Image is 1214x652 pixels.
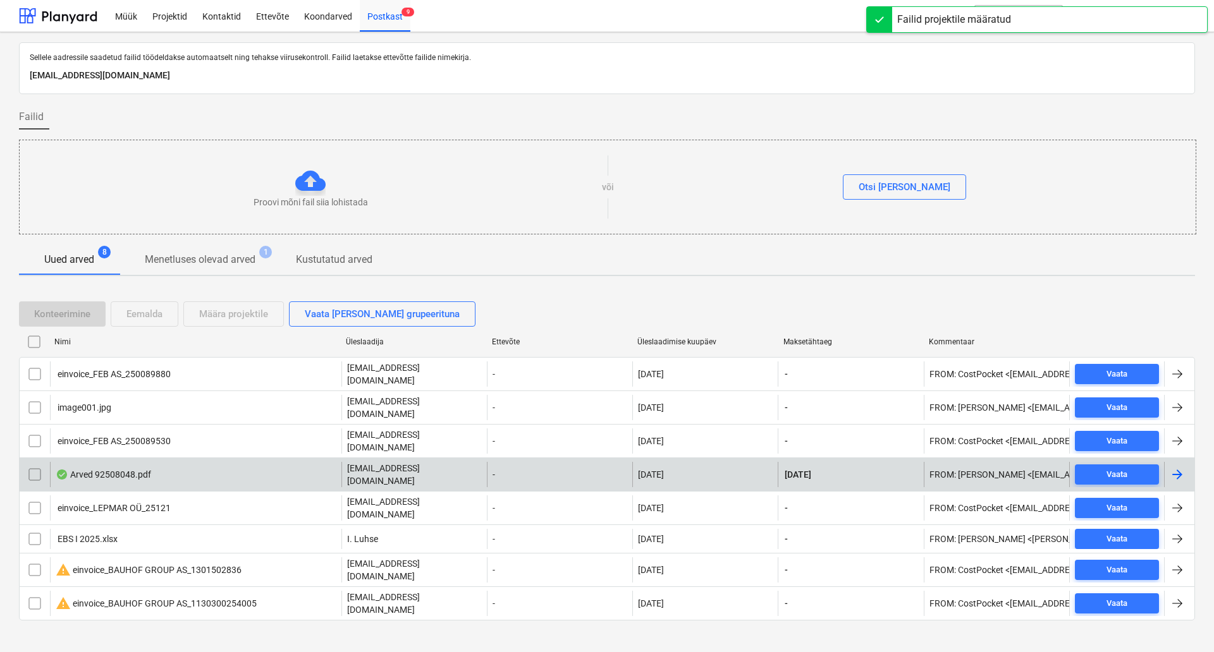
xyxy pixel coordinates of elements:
p: Uued arved [44,252,94,267]
span: 1 [259,246,272,258]
span: - [783,368,789,380]
iframe: Chat Widget [1151,591,1214,652]
span: 8 [98,246,111,258]
span: - [783,401,789,414]
div: einvoice_FEB AS_250089880 [56,369,171,379]
p: Kustutatud arved [296,252,372,267]
p: [EMAIL_ADDRESS][DOMAIN_NAME] [347,495,482,521]
div: - [487,462,632,487]
div: [DATE] [638,436,664,446]
div: Vaata [1107,596,1127,611]
p: [EMAIL_ADDRESS][DOMAIN_NAME] [347,395,482,420]
div: Failid projektile määratud [897,12,1011,27]
button: Vaata [1075,431,1159,451]
p: [EMAIL_ADDRESS][DOMAIN_NAME] [347,428,482,454]
span: [DATE] [783,468,812,481]
p: [EMAIL_ADDRESS][DOMAIN_NAME] [347,591,482,616]
span: warning [56,562,71,577]
div: einvoice_BAUHOF GROUP AS_1301502836 [56,562,242,577]
div: Proovi mõni fail siia lohistadavõiOtsi [PERSON_NAME] [19,140,1196,234]
div: einvoice_BAUHOF GROUP AS_1130300254005 [56,596,257,611]
p: [EMAIL_ADDRESS][DOMAIN_NAME] [347,361,482,387]
p: I. Luhse [347,533,378,545]
p: Menetluses olevad arved [145,252,255,267]
div: Maksetähtaeg [783,337,919,346]
div: [DATE] [638,503,664,513]
div: Arved 92508048.pdf [56,469,151,480]
div: Vaata [1107,501,1127,516]
button: Vaata [1075,364,1159,384]
button: Vaata [1075,498,1159,518]
span: - [783,435,789,447]
div: - [487,591,632,616]
div: [DATE] [638,469,664,480]
span: 9 [402,8,414,16]
div: [DATE] [638,534,664,544]
div: - [487,495,632,521]
div: Üleslaadimise kuupäev [637,337,773,346]
button: Vaata [1075,464,1159,485]
div: Vaata [1107,367,1127,382]
p: [EMAIL_ADDRESS][DOMAIN_NAME] [347,557,482,583]
div: Vaata [1107,532,1127,546]
p: või [602,181,614,193]
div: - [487,361,632,387]
div: image001.jpg [56,402,111,413]
button: Vaata [1075,397,1159,418]
span: warning [56,596,71,611]
div: Vaata [1107,434,1127,449]
span: - [783,502,789,514]
div: - [487,557,632,583]
div: Nimi [54,337,336,346]
p: [EMAIL_ADDRESS][DOMAIN_NAME] [347,462,482,487]
span: - [783,533,789,545]
button: Vaata [1075,593,1159,613]
div: Andmed failist loetud [56,469,68,480]
div: Vaata [1107,401,1127,415]
div: [DATE] [638,369,664,379]
div: Vaata [PERSON_NAME] grupeerituna [305,306,460,322]
button: Vaata [PERSON_NAME] grupeerituna [289,301,475,327]
div: einvoice_LEPMAR OÜ_25121 [56,503,171,513]
span: Failid [19,109,44,124]
p: Proovi mõni fail siia lohistada [254,196,368,208]
div: Vestlusvidin [1151,591,1214,652]
button: Vaata [1075,560,1159,580]
div: einvoice_FEB AS_250089530 [56,436,171,446]
div: EBS I 2025.xlsx [56,534,118,544]
p: [EMAIL_ADDRESS][DOMAIN_NAME] [30,68,1184,83]
div: Vaata [1107,563,1127,577]
div: Üleslaadija [346,337,482,346]
span: - [783,597,789,610]
div: [DATE] [638,402,664,413]
button: Otsi [PERSON_NAME] [843,174,966,200]
div: Ettevõte [492,337,628,346]
div: [DATE] [638,565,664,575]
span: - [783,564,789,576]
p: Sellele aadressile saadetud failid töödeldakse automaatselt ning tehakse viirusekontroll. Failid ... [30,53,1184,63]
div: Kommentaar [929,337,1065,346]
div: - [487,428,632,454]
div: Vaata [1107,468,1127,482]
div: [DATE] [638,598,664,608]
div: Otsi [PERSON_NAME] [859,179,950,195]
div: - [487,395,632,420]
div: - [487,529,632,549]
button: Vaata [1075,529,1159,549]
